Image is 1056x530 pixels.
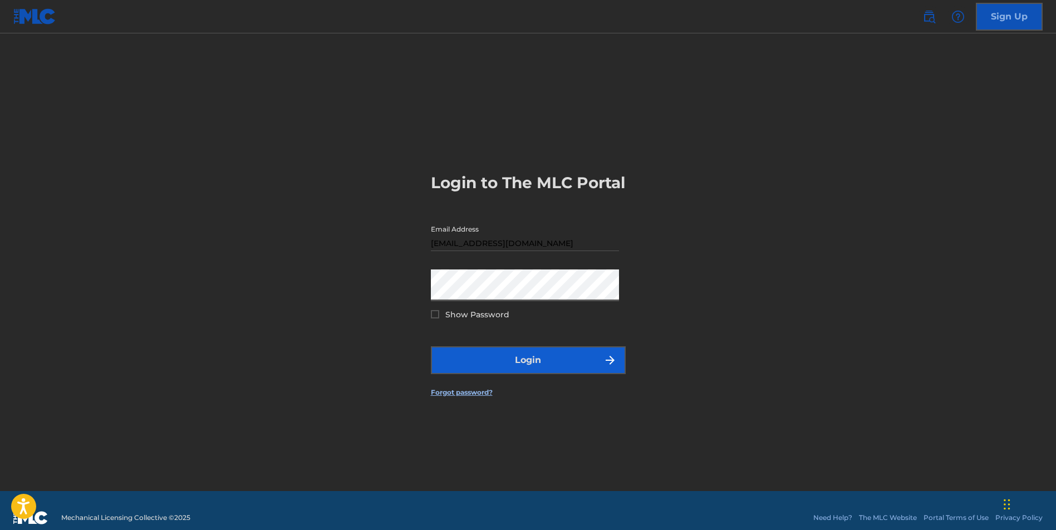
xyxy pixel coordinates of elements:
a: The MLC Website [859,513,917,523]
a: Forgot password? [431,387,493,397]
img: MLC Logo [13,8,56,24]
span: Show Password [445,310,509,320]
button: Login [431,346,626,374]
img: logo [13,511,48,524]
a: Need Help? [813,513,852,523]
img: search [922,10,936,23]
span: Mechanical Licensing Collective © 2025 [61,513,190,523]
a: Sign Up [976,3,1043,31]
iframe: Chat Widget [1000,477,1056,530]
div: Drag [1004,488,1010,521]
img: f7272a7cc735f4ea7f67.svg [603,354,617,367]
img: help [951,10,965,23]
a: Public Search [918,6,940,28]
a: Portal Terms of Use [924,513,989,523]
a: Privacy Policy [995,513,1043,523]
div: Help [947,6,969,28]
h3: Login to The MLC Portal [431,173,625,193]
